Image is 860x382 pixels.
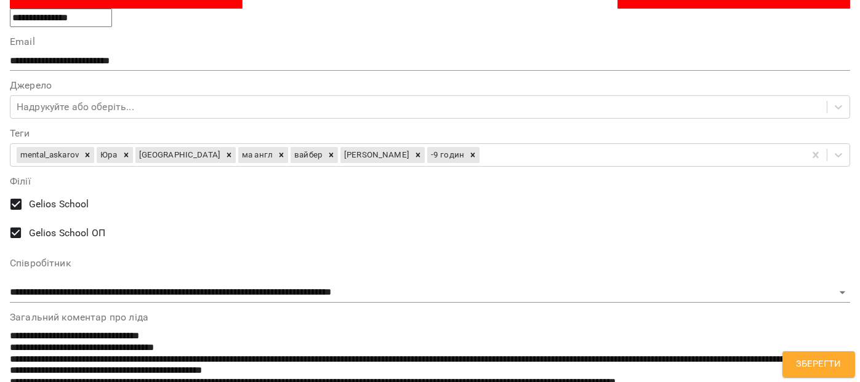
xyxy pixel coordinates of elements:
span: Зберегти [796,356,842,372]
div: -9 годин [427,147,466,163]
label: Email [10,37,850,47]
button: Зберегти [782,351,855,377]
label: Теги [10,129,850,138]
label: Загальний коментар про ліда [10,312,850,322]
div: ма англ [238,147,275,163]
label: Джерело [10,81,850,90]
span: Gelios School [29,197,89,212]
div: Надрукуйте або оберіть... [17,100,134,114]
div: [GEOGRAPHIC_DATA] [135,147,223,163]
div: mental_askarov [17,147,81,163]
div: [PERSON_NAME] [340,147,411,163]
div: вайбер [291,147,324,163]
div: Юра [97,147,119,163]
label: Співробітник [10,258,850,268]
label: Філії [10,177,850,186]
span: Gelios School ОП [29,226,105,241]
